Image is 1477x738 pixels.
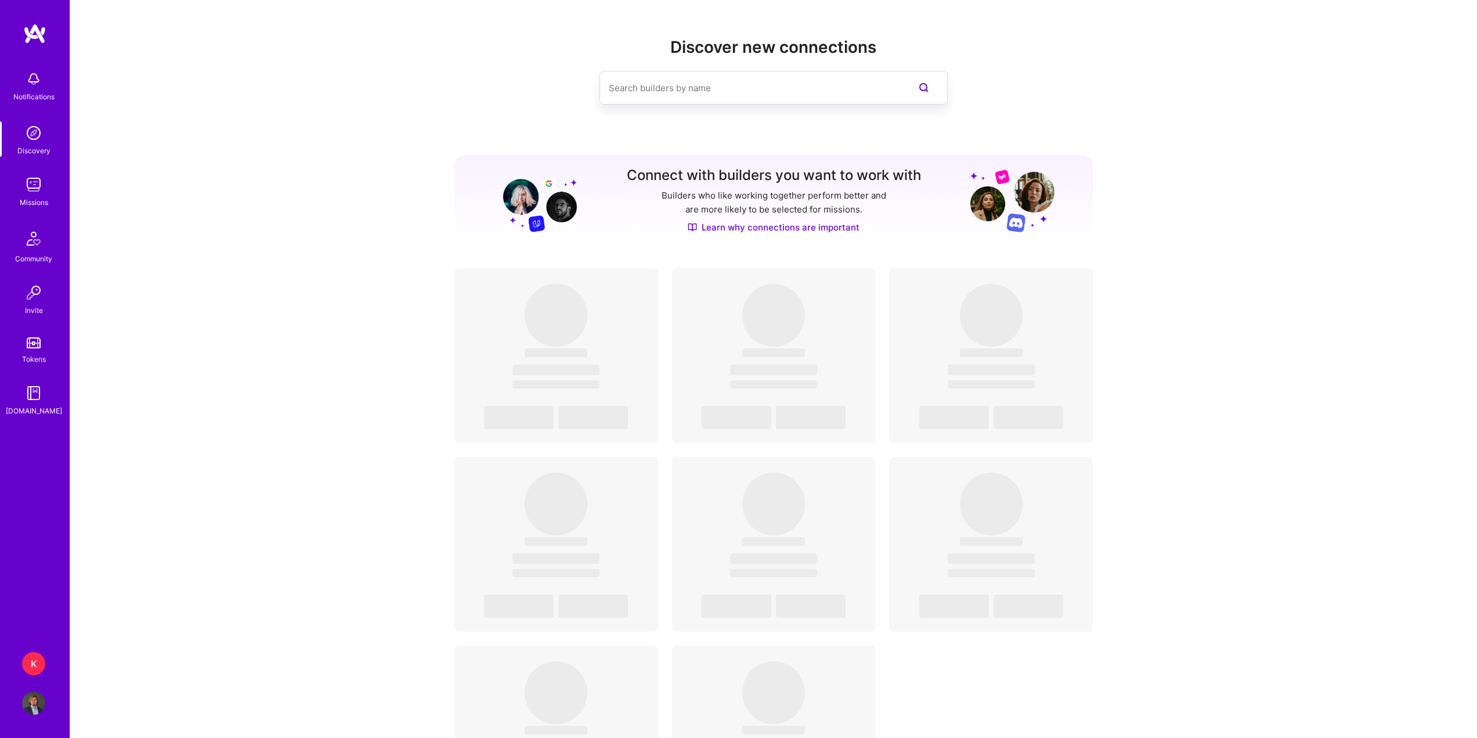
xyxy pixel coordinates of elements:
[512,569,600,577] span: ‌
[948,569,1035,577] span: ‌
[22,381,45,405] img: guide book
[730,365,817,375] span: ‌
[484,406,554,429] span: ‌
[659,189,889,217] p: Builders who like working together perform better and are more likely to be selected for missions.
[627,167,921,184] h3: Connect with builders you want to work with
[454,38,1093,57] h2: Discover new connections
[609,73,892,103] input: Search builders by name
[22,173,45,196] img: teamwork
[948,380,1035,388] span: ‌
[22,121,45,145] img: discovery
[730,553,817,564] span: ‌
[776,595,846,618] span: ‌
[13,91,55,103] div: Notifications
[484,595,554,618] span: ‌
[19,652,48,675] a: K
[22,353,46,365] div: Tokens
[525,284,587,347] span: ‌
[512,365,600,375] span: ‌
[730,380,817,388] span: ‌
[742,537,805,546] span: ‌
[525,473,587,535] span: ‌
[948,553,1035,564] span: ‌
[688,222,697,232] img: Discover
[512,380,600,388] span: ‌
[730,569,817,577] span: ‌
[702,406,771,429] span: ‌
[917,81,931,95] i: icon SearchPurple
[27,337,41,348] img: tokens
[19,692,48,715] a: User Avatar
[15,253,52,265] div: Community
[25,304,43,316] div: Invite
[20,196,48,208] div: Missions
[919,595,989,618] span: ‌
[512,553,600,564] span: ‌
[22,67,45,91] img: bell
[22,281,45,304] img: Invite
[742,348,805,357] span: ‌
[960,537,1023,546] span: ‌
[688,221,860,233] a: Learn why connections are important
[525,348,587,357] span: ‌
[20,225,48,253] img: Community
[994,595,1063,618] span: ‌
[493,168,577,232] img: Grow your network
[525,726,587,735] span: ‌
[994,406,1063,429] span: ‌
[948,365,1035,375] span: ‌
[742,284,805,347] span: ‌
[970,169,1055,232] img: Grow your network
[6,405,62,417] div: [DOMAIN_NAME]
[742,473,805,535] span: ‌
[558,406,628,429] span: ‌
[960,284,1023,347] span: ‌
[525,537,587,546] span: ‌
[558,595,628,618] span: ‌
[960,473,1023,535] span: ‌
[960,348,1023,357] span: ‌
[22,692,45,715] img: User Avatar
[776,406,846,429] span: ‌
[23,23,46,44] img: logo
[17,145,50,157] div: Discovery
[742,661,805,724] span: ‌
[702,595,771,618] span: ‌
[525,661,587,724] span: ‌
[22,652,45,675] div: K
[742,726,805,735] span: ‌
[919,406,989,429] span: ‌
